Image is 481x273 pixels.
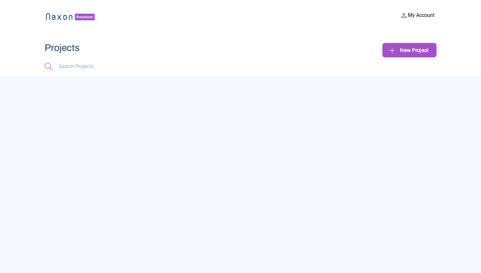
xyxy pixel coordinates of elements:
[45,43,240,53] div: Projects
[45,11,95,21] img: naxon_small_logo_2.png
[382,43,436,57] button: New Project
[45,62,53,71] img: magnifying_glass.png
[387,45,397,55] img: plus_sign.png
[398,11,436,19] button: My Account
[387,45,431,55] div: New Project
[58,62,117,71] input: Search Projects
[400,11,408,19] img: account.png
